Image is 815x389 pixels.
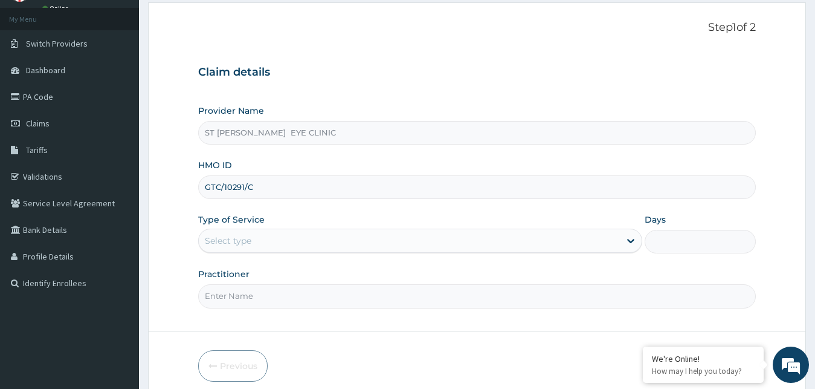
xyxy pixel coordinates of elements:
span: We're online! [70,117,167,240]
p: Step 1 of 2 [198,21,756,34]
div: We're Online! [652,353,755,364]
span: Switch Providers [26,38,88,49]
div: Minimize live chat window [198,6,227,35]
label: Provider Name [198,105,264,117]
h3: Claim details [198,66,756,79]
textarea: Type your message and hit 'Enter' [6,260,230,302]
label: Type of Service [198,214,265,226]
div: Select type [205,235,251,247]
span: Claims [26,118,50,129]
a: Online [42,4,71,13]
input: Enter HMO ID [198,175,756,199]
label: HMO ID [198,159,232,171]
button: Previous [198,350,268,382]
div: Chat with us now [63,68,203,83]
input: Enter Name [198,284,756,308]
p: How may I help you today? [652,366,755,376]
label: Practitioner [198,268,250,280]
img: d_794563401_company_1708531726252_794563401 [22,60,49,91]
label: Days [645,214,666,226]
span: Tariffs [26,145,48,155]
span: Dashboard [26,65,65,76]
